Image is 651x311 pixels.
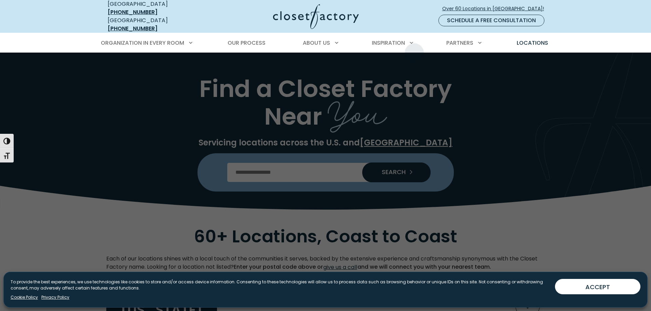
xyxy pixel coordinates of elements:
[108,25,158,32] a: [PHONE_NUMBER]
[11,294,38,300] a: Cookie Policy
[442,3,550,15] a: Over 60 Locations in [GEOGRAPHIC_DATA]!
[228,39,266,47] span: Our Process
[303,39,330,47] span: About Us
[555,279,640,294] button: ACCEPT
[96,33,555,53] nav: Primary Menu
[108,16,207,33] div: [GEOGRAPHIC_DATA]
[517,39,548,47] span: Locations
[273,4,359,29] img: Closet Factory Logo
[11,279,550,291] p: To provide the best experiences, we use technologies like cookies to store and/or access device i...
[108,8,158,16] a: [PHONE_NUMBER]
[41,294,69,300] a: Privacy Policy
[442,5,550,12] span: Over 60 Locations in [GEOGRAPHIC_DATA]!
[101,39,184,47] span: Organization in Every Room
[446,39,473,47] span: Partners
[438,15,544,26] a: Schedule a Free Consultation
[372,39,405,47] span: Inspiration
